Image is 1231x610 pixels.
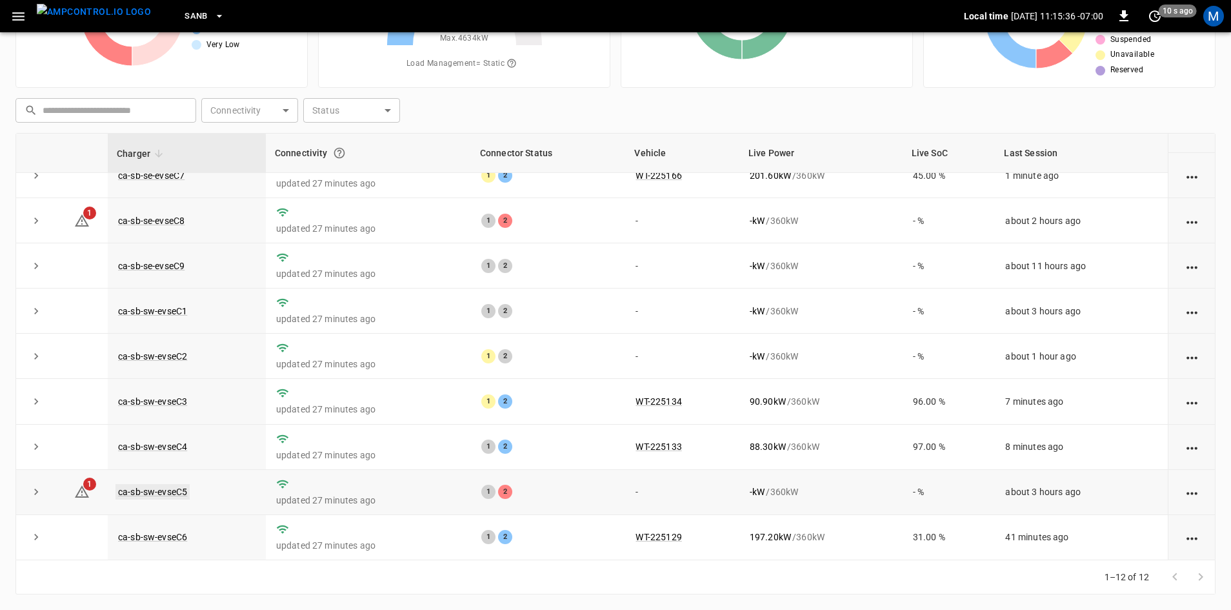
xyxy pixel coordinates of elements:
[750,485,892,498] div: / 360 kW
[995,134,1168,173] th: Last Session
[1184,214,1200,227] div: action cell options
[276,494,461,507] p: updated 27 minutes ago
[276,267,461,280] p: updated 27 minutes ago
[118,442,187,452] a: ca-sb-sw-evseC4
[481,530,495,544] div: 1
[1145,6,1165,26] button: set refresh interval
[276,539,461,552] p: updated 27 minutes ago
[625,470,739,515] td: -
[625,243,739,289] td: -
[903,198,996,243] td: - %
[83,207,96,219] span: 1
[26,301,46,321] button: expand row
[498,485,512,499] div: 2
[179,4,230,29] button: SanB
[481,349,495,363] div: 1
[498,214,512,228] div: 2
[118,351,187,361] a: ca-sb-sw-evseC2
[498,530,512,544] div: 2
[750,395,786,408] p: 90.90 kW
[625,334,739,379] td: -
[995,153,1168,198] td: 1 minute ago
[481,304,495,318] div: 1
[481,394,495,409] div: 1
[750,214,892,227] div: / 360 kW
[26,256,46,276] button: expand row
[471,134,626,173] th: Connector Status
[276,312,461,325] p: updated 27 minutes ago
[1105,571,1150,584] p: 1–12 of 12
[636,396,681,407] a: WT-225134
[185,9,208,24] span: SanB
[275,141,462,165] div: Connectivity
[750,531,791,544] p: 197.20 kW
[995,198,1168,243] td: about 2 hours ago
[1011,10,1103,23] p: [DATE] 11:15:36 -07:00
[1184,485,1200,498] div: action cell options
[1110,64,1143,77] span: Reserved
[115,484,190,500] a: ca-sb-sw-evseC5
[625,198,739,243] td: -
[903,425,996,470] td: 97.00 %
[1184,440,1200,453] div: action cell options
[206,39,240,52] span: Very Low
[498,168,512,183] div: 2
[501,53,522,75] button: The system is using AmpEdge-configured limits for static load managment. Depending on your config...
[750,214,765,227] p: - kW
[750,305,892,318] div: / 360 kW
[406,53,522,75] span: Load Management = Static
[750,259,765,272] p: - kW
[750,440,786,453] p: 88.30 kW
[118,170,185,181] a: ca-sb-se-evseC7
[276,222,461,235] p: updated 27 minutes ago
[481,485,495,499] div: 1
[83,478,96,491] span: 1
[26,527,46,547] button: expand row
[276,449,461,462] p: updated 27 minutes ago
[26,166,46,185] button: expand row
[328,141,351,165] button: Connection between the charger and our software.
[903,379,996,424] td: 96.00 %
[481,214,495,228] div: 1
[995,425,1168,470] td: 8 minutes ago
[750,350,765,363] p: - kW
[481,259,495,273] div: 1
[995,470,1168,515] td: about 3 hours ago
[903,134,996,173] th: Live SoC
[750,305,765,318] p: - kW
[750,485,765,498] p: - kW
[118,306,187,316] a: ca-sb-sw-evseC1
[26,211,46,230] button: expand row
[117,146,167,161] span: Charger
[1203,6,1224,26] div: profile-icon
[750,395,892,408] div: / 360 kW
[1184,305,1200,318] div: action cell options
[903,334,996,379] td: - %
[636,442,681,452] a: WT-225133
[118,532,187,542] a: ca-sb-sw-evseC6
[750,531,892,544] div: / 360 kW
[1184,169,1200,182] div: action cell options
[26,437,46,456] button: expand row
[1184,259,1200,272] div: action cell options
[750,259,892,272] div: / 360 kW
[498,349,512,363] div: 2
[1159,5,1197,17] span: 10 s ago
[498,440,512,454] div: 2
[440,32,488,45] span: Max. 4634 kW
[118,396,187,407] a: ca-sb-sw-evseC3
[995,379,1168,424] td: 7 minutes ago
[995,334,1168,379] td: about 1 hour ago
[750,169,791,182] p: 201.60 kW
[37,4,151,20] img: ampcontrol.io logo
[74,486,90,496] a: 1
[903,153,996,198] td: 45.00 %
[625,134,739,173] th: Vehicle
[118,261,185,271] a: ca-sb-se-evseC9
[636,532,681,542] a: WT-225129
[118,216,185,226] a: ca-sb-se-evseC8
[498,394,512,409] div: 2
[26,482,46,502] button: expand row
[750,169,892,182] div: / 360 kW
[276,403,461,416] p: updated 27 minutes ago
